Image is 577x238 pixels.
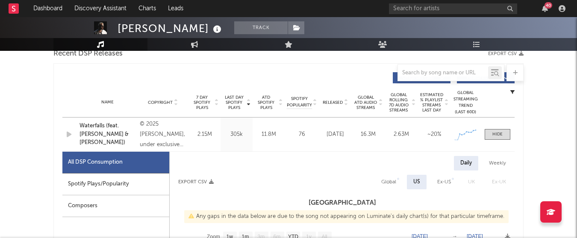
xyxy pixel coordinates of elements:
[542,5,548,12] button: 40
[453,90,478,115] div: Global Streaming Trend (Last 60D)
[387,130,415,139] div: 2.63M
[191,130,218,139] div: 2.15M
[454,156,478,170] div: Daily
[53,49,123,59] span: Recent DSP Releases
[398,70,488,76] input: Search by song name or URL
[381,177,396,187] div: Global
[140,119,186,150] div: © 2025 [PERSON_NAME], under exclusive licence to Universal Music Operations Limited
[483,156,512,170] div: Weekly
[234,21,288,34] button: Track
[191,95,213,110] span: 7 Day Spotify Plays
[118,21,224,35] div: [PERSON_NAME]
[255,95,277,110] span: ATD Spotify Plays
[420,130,448,139] div: ~ 20 %
[387,92,410,113] span: Global Rolling 7D Audio Streams
[62,152,169,173] div: All DSP Consumption
[148,100,173,105] span: Copyright
[437,177,451,187] div: Ex-US
[184,210,509,223] div: Any gaps in the data below are due to the song not appearing on Luminate's daily chart(s) for tha...
[68,157,123,167] div: All DSP Consumption
[488,51,524,56] button: Export CSV
[62,195,169,217] div: Composers
[79,122,135,147] a: Waterfalls (feat. [PERSON_NAME] & [PERSON_NAME])
[178,179,214,185] button: Export CSV
[62,173,169,195] div: Spotify Plays/Popularity
[413,177,420,187] div: US
[354,95,377,110] span: Global ATD Audio Streams
[170,198,515,208] h3: [GEOGRAPHIC_DATA]
[354,130,383,139] div: 16.3M
[223,95,245,110] span: Last Day Spotify Plays
[420,92,443,113] span: Estimated % Playlist Streams Last Day
[287,96,312,109] span: Spotify Popularity
[79,99,135,106] div: Name
[389,3,517,14] input: Search for artists
[321,130,350,139] div: [DATE]
[545,2,552,9] div: 40
[287,130,317,139] div: 76
[323,100,343,105] span: Released
[223,130,250,139] div: 305k
[255,130,283,139] div: 11.8M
